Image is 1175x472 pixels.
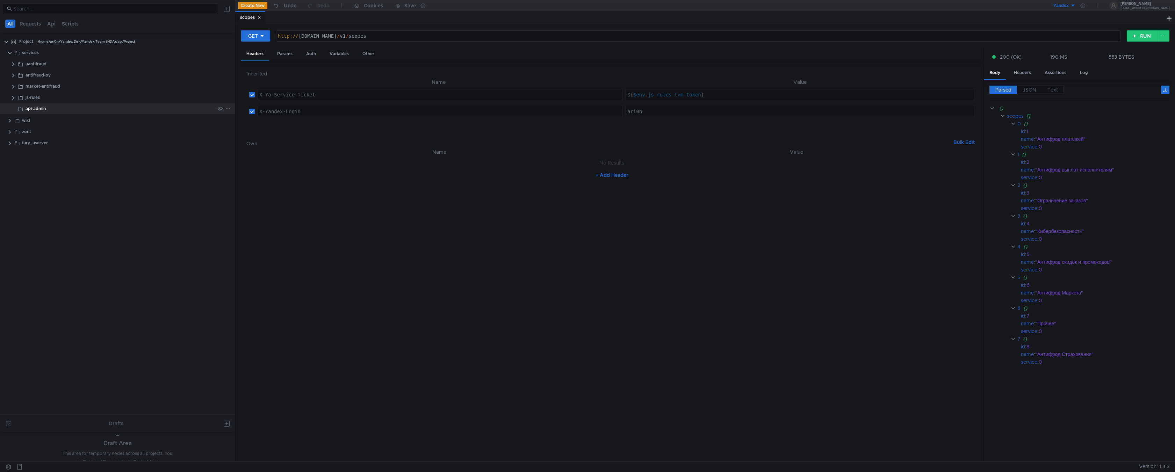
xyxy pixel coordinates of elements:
div: wiki [22,115,30,126]
div: {} [1023,274,1160,281]
div: js-rules [26,92,40,103]
div: "Антифрод Страхования" [1035,350,1161,358]
div: {} [1023,181,1160,189]
div: 0 [1039,327,1161,335]
div: : [1021,189,1169,197]
div: : [1021,358,1169,366]
div: "Антифрод платежей" [1035,135,1161,143]
div: : [1021,320,1169,327]
div: service [1021,297,1037,304]
div: Assertions [1039,66,1072,79]
div: : [1021,158,1169,166]
div: service [1021,235,1037,243]
button: Create New [238,2,267,9]
div: {} [1023,212,1160,220]
div: Yandex [1053,2,1069,9]
div: Save [404,3,416,8]
div: 0 [1039,174,1161,181]
th: Name [258,148,621,156]
div: {} [1024,120,1160,128]
div: 0 [1039,143,1161,151]
div: : [1021,281,1169,289]
div: service [1021,174,1037,181]
button: Redo [302,0,334,11]
div: Log [1074,66,1094,79]
div: id [1021,128,1025,135]
div: 5 [1017,274,1020,281]
div: "Ограничение заказов" [1035,197,1161,204]
div: : [1021,174,1169,181]
div: id [1021,281,1025,289]
div: Params [272,48,298,60]
div: services [22,48,39,58]
div: : [1021,350,1169,358]
button: Api [45,20,58,28]
div: : [1021,297,1169,304]
div: {} [1023,243,1160,250]
div: 6 [1017,304,1021,312]
div: [PERSON_NAME] [1120,2,1170,6]
div: Other [357,48,380,60]
div: [] [1026,112,1161,120]
div: {} [1023,335,1160,343]
div: {} [1023,304,1160,312]
button: RUN [1127,30,1158,42]
div: 2 [1017,181,1020,189]
div: scopes [1007,112,1024,120]
div: service [1021,327,1037,335]
div: 1 [1026,128,1160,135]
th: Value [623,78,978,86]
button: All [5,20,15,28]
div: scopes [240,14,261,21]
div: : [1021,166,1169,174]
div: "Антифрод Маркета" [1035,289,1161,297]
input: Search... [13,5,214,13]
div: name [1021,227,1034,235]
div: : [1021,227,1169,235]
div: 0 [1039,235,1161,243]
div: "Антифрод выплат исполнителям" [1035,166,1161,174]
div: 0 [1039,266,1161,274]
div: name [1021,289,1034,297]
div: "Антифрод скидок и промокодов" [1035,258,1161,266]
div: api-admin [26,103,46,114]
div: 7 [1026,312,1160,320]
div: name [1021,197,1034,204]
button: + Add Header [593,171,631,179]
div: : [1021,143,1169,151]
h6: Inherited [246,70,978,78]
div: : [1021,250,1169,258]
div: name [1021,258,1034,266]
button: GET [241,30,270,42]
div: : [1021,197,1169,204]
div: service [1021,143,1037,151]
th: Name [255,78,623,86]
div: : [1021,312,1169,320]
div: Drafts [109,419,123,428]
div: 0 [1039,297,1161,304]
div: : [1021,289,1169,297]
span: Text [1047,87,1058,93]
div: : [1021,128,1169,135]
div: id [1021,250,1025,258]
div: 0 [1017,120,1021,128]
div: uantifraud [26,59,46,69]
div: name [1021,135,1034,143]
button: Scripts [60,20,81,28]
div: 1 [1017,151,1019,158]
th: Value [621,148,972,156]
div: id [1021,220,1025,227]
div: market-antifraud [26,81,60,92]
div: 190 MS [1050,54,1067,60]
div: Variables [324,48,354,60]
div: Project [19,36,34,47]
h6: Own [246,139,951,148]
nz-embed-empty: No Results [599,160,624,166]
div: {} [1022,151,1160,158]
div: Undo [284,1,297,10]
div: : [1021,204,1169,212]
div: name [1021,166,1034,174]
div: 3 [1017,212,1020,220]
div: Body [984,66,1006,80]
div: 4 [1026,220,1160,227]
